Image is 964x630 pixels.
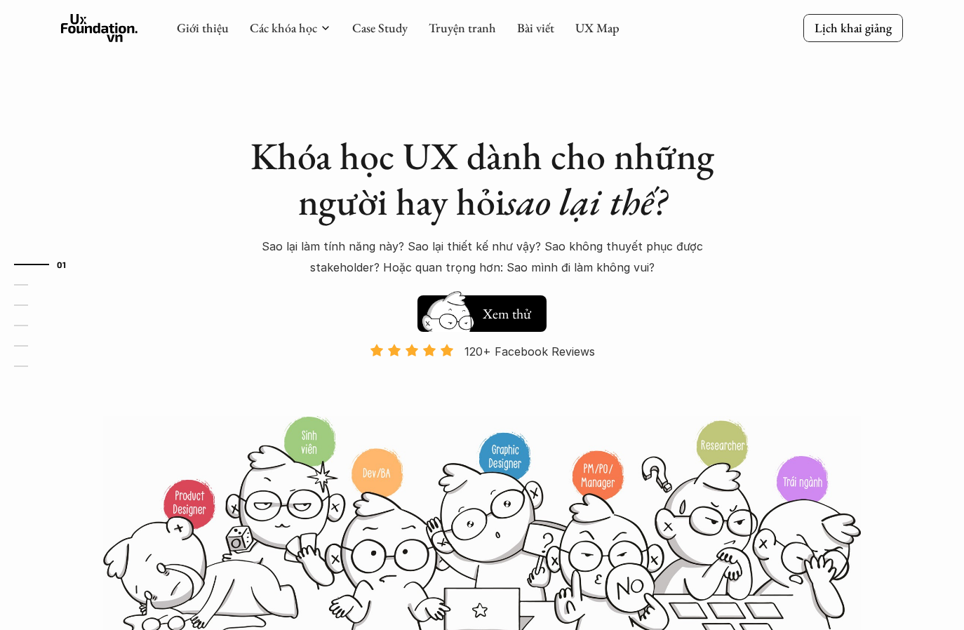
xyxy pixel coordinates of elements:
[357,343,607,414] a: 120+ Facebook Reviews
[803,14,903,41] a: Lịch khai giảng
[417,288,547,332] a: Xem thử
[575,20,620,36] a: UX Map
[236,133,728,224] h1: Khóa học UX dành cho những người hay hỏi
[57,259,67,269] strong: 01
[429,20,496,36] a: Truyện tranh
[250,20,317,36] a: Các khóa học
[505,177,667,226] em: sao lại thế?
[236,236,728,279] p: Sao lại làm tính năng này? Sao lại thiết kế như vậy? Sao không thuyết phục được stakeholder? Hoặc...
[481,304,533,323] h5: Xem thử
[517,20,554,36] a: Bài viết
[14,256,81,273] a: 01
[815,20,892,36] p: Lịch khai giảng
[177,20,229,36] a: Giới thiệu
[352,20,408,36] a: Case Study
[464,341,595,362] p: 120+ Facebook Reviews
